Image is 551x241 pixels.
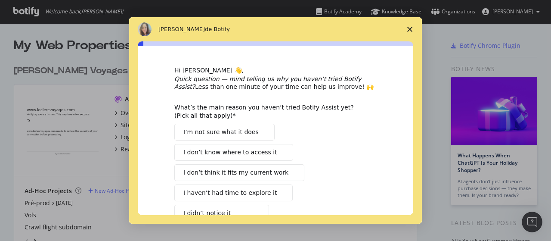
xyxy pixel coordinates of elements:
[174,103,364,119] div: What’s the main reason you haven’t tried Botify Assist yet? (Pick all that apply)
[183,128,259,137] span: I’m not sure what it does
[174,185,293,201] button: I haven’t had time to explore it
[183,168,288,177] span: I don’t think it fits my current work
[174,124,275,141] button: I’m not sure what it does
[398,17,422,41] span: Fermer l'enquête
[158,26,205,32] span: [PERSON_NAME]
[174,144,293,161] button: I don’t know where to access it
[183,188,277,197] span: I haven’t had time to explore it
[174,205,269,222] button: I didn’t notice it
[183,209,231,218] span: I didn’t notice it
[174,164,304,181] button: I don’t think it fits my current work
[174,75,361,90] i: Quick question — mind telling us why you haven’t tried Botify Assist?
[183,148,277,157] span: I don’t know where to access it
[174,66,377,75] div: Hi [PERSON_NAME] 👋,
[174,75,377,91] div: Less than one minute of your time can help us improve! 🙌
[205,26,230,32] span: de Botify
[138,22,152,36] img: Profile image for Colleen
